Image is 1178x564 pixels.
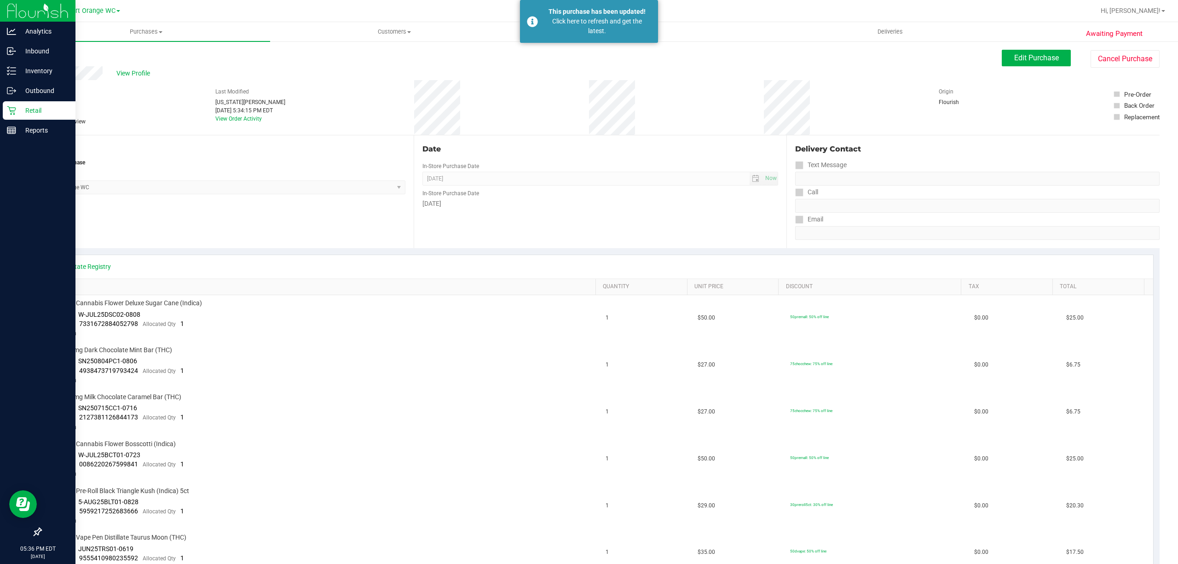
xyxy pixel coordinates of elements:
[215,106,285,115] div: [DATE] 5:34:15 PM EDT
[795,213,823,226] label: Email
[698,454,715,463] span: $50.00
[518,22,766,41] a: Tills
[1066,501,1084,510] span: $20.30
[16,85,71,96] p: Outbound
[790,408,832,413] span: 75chocchew: 75% off line
[1091,50,1160,68] button: Cancel Purchase
[78,498,139,506] span: 5-AUG25BLT01-0828
[78,545,133,552] span: JUN25TRS01-0619
[79,413,138,421] span: 2127381126844173
[795,186,818,199] label: Call
[606,407,609,416] span: 1
[1066,360,1080,369] span: $6.75
[974,360,988,369] span: $0.00
[116,69,153,78] span: View Profile
[78,404,137,412] span: SN250715CC1-0716
[53,533,186,542] span: FT 0.3g Vape Pen Distillate Taurus Moon (THC)
[422,144,779,155] div: Date
[939,98,985,106] div: Flourish
[974,314,988,322] span: $0.00
[694,283,775,291] a: Unit Price
[79,554,138,562] span: 9555410980235592
[1066,314,1084,322] span: $25.00
[1124,101,1155,110] div: Back Order
[79,367,138,374] span: 4938473719793424
[795,199,1160,213] input: Format: (999) 999-9999
[795,158,847,172] label: Text Message
[974,548,988,557] span: $0.00
[215,87,249,96] label: Last Modified
[1124,90,1151,99] div: Pre-Order
[270,22,518,41] a: Customers
[790,549,826,553] span: 50dvape: 50% off line
[422,162,479,170] label: In-Store Purchase Date
[180,507,184,515] span: 1
[865,28,915,36] span: Deliveries
[271,28,518,36] span: Customers
[1086,29,1143,39] span: Awaiting Payment
[143,555,176,562] span: Allocated Qty
[16,46,71,57] p: Inbound
[422,199,779,209] div: [DATE]
[16,65,71,76] p: Inventory
[7,126,16,135] inline-svg: Reports
[974,501,988,510] span: $0.00
[606,501,609,510] span: 1
[606,360,609,369] span: 1
[53,440,176,448] span: FT 3.5g Cannabis Flower Bosscotti (Indica)
[79,507,138,515] span: 5959217252683666
[22,22,270,41] a: Purchases
[143,461,176,468] span: Allocated Qty
[1066,454,1084,463] span: $25.00
[606,548,609,557] span: 1
[7,66,16,76] inline-svg: Inventory
[1124,112,1160,122] div: Replacement
[22,28,270,36] span: Purchases
[543,17,651,36] div: Click here to refresh and get the latest.
[78,311,140,318] span: W-JUL25DSC02-0808
[1060,283,1140,291] a: Total
[790,502,833,507] span: 30preroll5ct: 30% off line
[698,314,715,322] span: $50.00
[79,460,138,468] span: 0086220267599841
[16,105,71,116] p: Retail
[7,86,16,95] inline-svg: Outbound
[1066,407,1080,416] span: $6.75
[53,393,181,401] span: HT 100mg Milk Chocolate Caramel Bar (THC)
[215,98,285,106] div: [US_STATE][PERSON_NAME]
[974,407,988,416] span: $0.00
[53,487,189,495] span: FT 0.5g Pre-Roll Black Triangle Kush (Indica) 5ct
[143,368,176,374] span: Allocated Qty
[53,299,202,308] span: FT 3.5g Cannabis Flower Deluxe Sugar Cane (Indica)
[180,413,184,421] span: 1
[180,554,184,562] span: 1
[78,451,140,459] span: W-JUL25BCT01-0723
[519,28,766,36] span: Tills
[79,320,138,327] span: 7331672884052798
[40,144,405,155] div: Location
[1066,548,1084,557] span: $17.50
[53,346,172,355] span: HT 100mg Dark Chocolate Mint Bar (THC)
[698,548,715,557] span: $35.00
[974,454,988,463] span: $0.00
[606,454,609,463] span: 1
[1002,50,1071,66] button: Edit Purchase
[786,283,958,291] a: Discount
[422,189,479,198] label: In-Store Purchase Date
[16,125,71,136] p: Reports
[1101,7,1161,14] span: Hi, [PERSON_NAME]!
[603,283,683,291] a: Quantity
[969,283,1049,291] a: Tax
[7,47,16,56] inline-svg: Inbound
[795,144,1160,155] div: Delivery Contact
[698,407,715,416] span: $27.00
[766,22,1014,41] a: Deliveries
[4,553,71,560] p: [DATE]
[54,283,592,291] a: SKU
[795,172,1160,186] input: Format: (999) 999-9999
[68,7,115,15] span: Port Orange WC
[143,414,176,421] span: Allocated Qty
[606,314,609,322] span: 1
[543,7,651,17] div: This purchase has been updated!
[180,367,184,374] span: 1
